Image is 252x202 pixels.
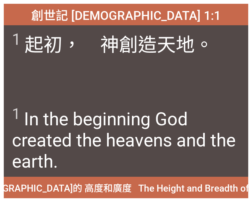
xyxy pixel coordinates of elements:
[12,105,20,123] sup: 1
[12,30,21,49] sup: 1
[176,34,214,56] wh8064: 地
[62,34,214,56] wh7225: ， 神
[119,34,214,56] wh430: 創造
[12,29,214,57] span: 起初
[31,6,221,23] span: 創世記 [DEMOGRAPHIC_DATA] 1:1
[12,105,240,172] span: In the beginning God created the heavens and the earth.
[195,34,214,56] wh776: 。
[157,34,214,56] wh1254: 天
